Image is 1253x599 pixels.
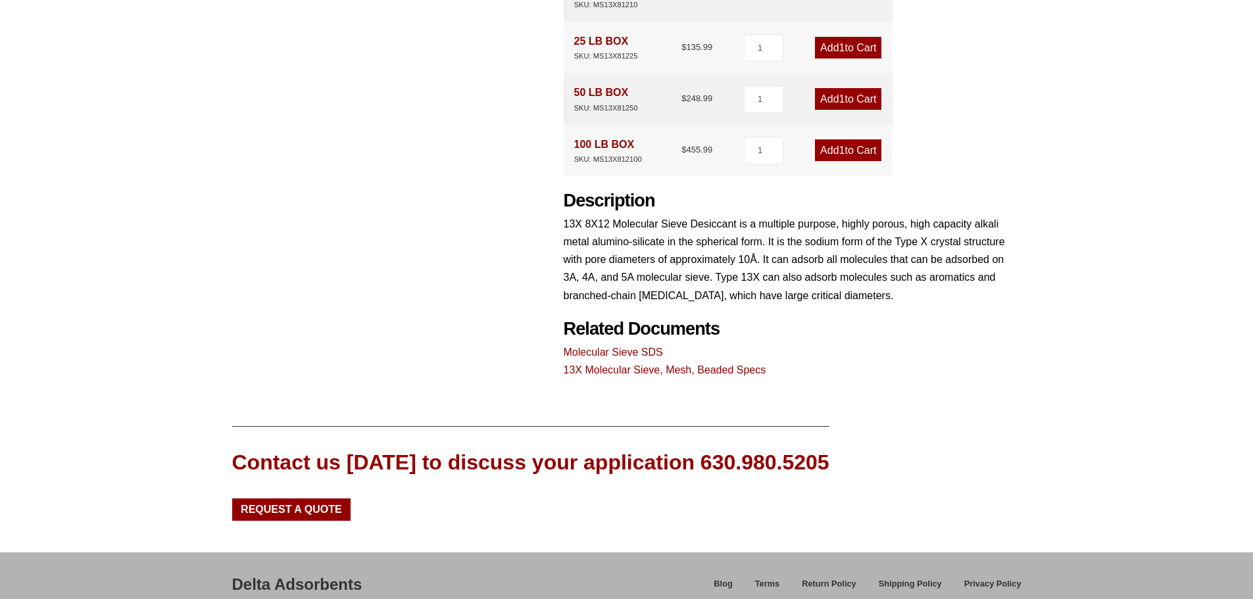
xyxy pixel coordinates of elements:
span: $ [681,93,686,103]
div: SKU: MS13X81250 [574,102,638,114]
div: Delta Adsorbents [232,573,362,596]
span: $ [681,145,686,155]
a: Molecular Sieve SDS [564,347,663,358]
a: Add1to Cart [815,88,881,110]
span: 1 [839,93,845,105]
span: $ [681,42,686,52]
a: Request a Quote [232,498,351,521]
span: Terms [755,580,779,588]
bdi: 455.99 [681,145,712,155]
span: Return Policy [802,580,856,588]
a: Add1to Cart [815,139,881,161]
a: 13X Molecular Sieve, Mesh, Beaded Specs [564,364,766,375]
p: 13X 8X12 Molecular Sieve Desiccant is a multiple purpose, highly porous, high capacity alkali met... [564,215,1021,304]
span: Request a Quote [241,504,342,515]
span: 1 [839,145,845,156]
span: Privacy Policy [964,580,1021,588]
bdi: 135.99 [681,42,712,52]
div: 100 LB BOX [574,135,642,166]
div: SKU: MS13X812100 [574,153,642,166]
div: SKU: MS13X81225 [574,50,638,62]
bdi: 248.99 [681,93,712,103]
span: 1 [839,42,845,53]
div: 25 LB BOX [574,32,638,62]
h2: Description [564,190,1021,212]
a: Add1to Cart [815,37,881,59]
div: 50 LB BOX [574,84,638,114]
span: Blog [714,580,732,588]
div: Contact us [DATE] to discuss your application 630.980.5205 [232,448,829,477]
span: Shipping Policy [879,580,942,588]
